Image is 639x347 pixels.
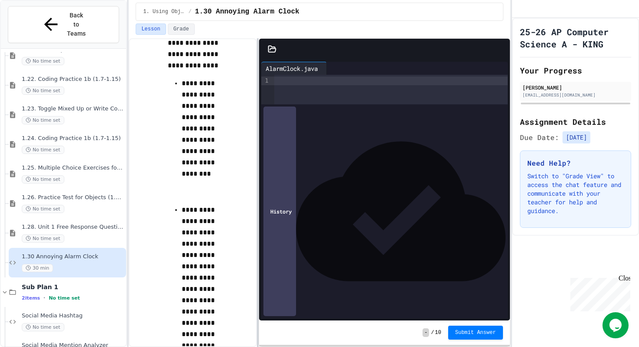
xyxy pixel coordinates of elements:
[22,164,124,172] span: 1.25. Multiple Choice Exercises for Unit 1b (1.9-1.15)
[22,205,64,213] span: No time set
[43,294,45,301] span: •
[22,234,64,243] span: No time set
[22,323,64,331] span: No time set
[520,132,559,143] span: Due Date:
[22,295,40,301] span: 2 items
[143,8,185,15] span: 1. Using Objects and Methods
[567,274,630,311] iframe: chat widget
[168,23,195,35] button: Grade
[8,6,119,43] button: Back to Teams
[22,57,64,65] span: No time set
[49,295,80,301] span: No time set
[527,172,624,215] p: Switch to "Grade View" to access the chat feature and communicate with your teacher for help and ...
[523,92,629,98] div: [EMAIL_ADDRESS][DOMAIN_NAME]
[188,8,191,15] span: /
[22,146,64,154] span: No time set
[136,23,166,35] button: Lesson
[66,11,87,38] span: Back to Teams
[562,131,590,143] span: [DATE]
[195,7,300,17] span: 1.30 Annoying Alarm Clock
[527,158,624,168] h3: Need Help?
[22,264,53,272] span: 30 min
[22,135,124,142] span: 1.24. Coding Practice 1b (1.7-1.15)
[22,224,124,231] span: 1.28. Unit 1 Free Response Question (FRQ) Practice
[520,116,631,128] h2: Assignment Details
[22,116,64,124] span: No time set
[22,105,124,113] span: 1.23. Toggle Mixed Up or Write Code Practice 1b (1.7-1.15)
[22,175,64,184] span: No time set
[22,87,64,95] span: No time set
[3,3,60,55] div: Chat with us now!Close
[520,26,631,50] h1: 25-26 AP Computer Science A - KING
[22,312,124,320] span: Social Media Hashtag
[22,283,124,291] span: Sub Plan 1
[22,194,124,201] span: 1.26. Practice Test for Objects (1.12-1.14)
[520,64,631,77] h2: Your Progress
[602,312,630,338] iframe: chat widget
[22,76,124,83] span: 1.22. Coding Practice 1b (1.7-1.15)
[523,83,629,91] div: [PERSON_NAME]
[22,253,124,260] span: 1.30 Annoying Alarm Clock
